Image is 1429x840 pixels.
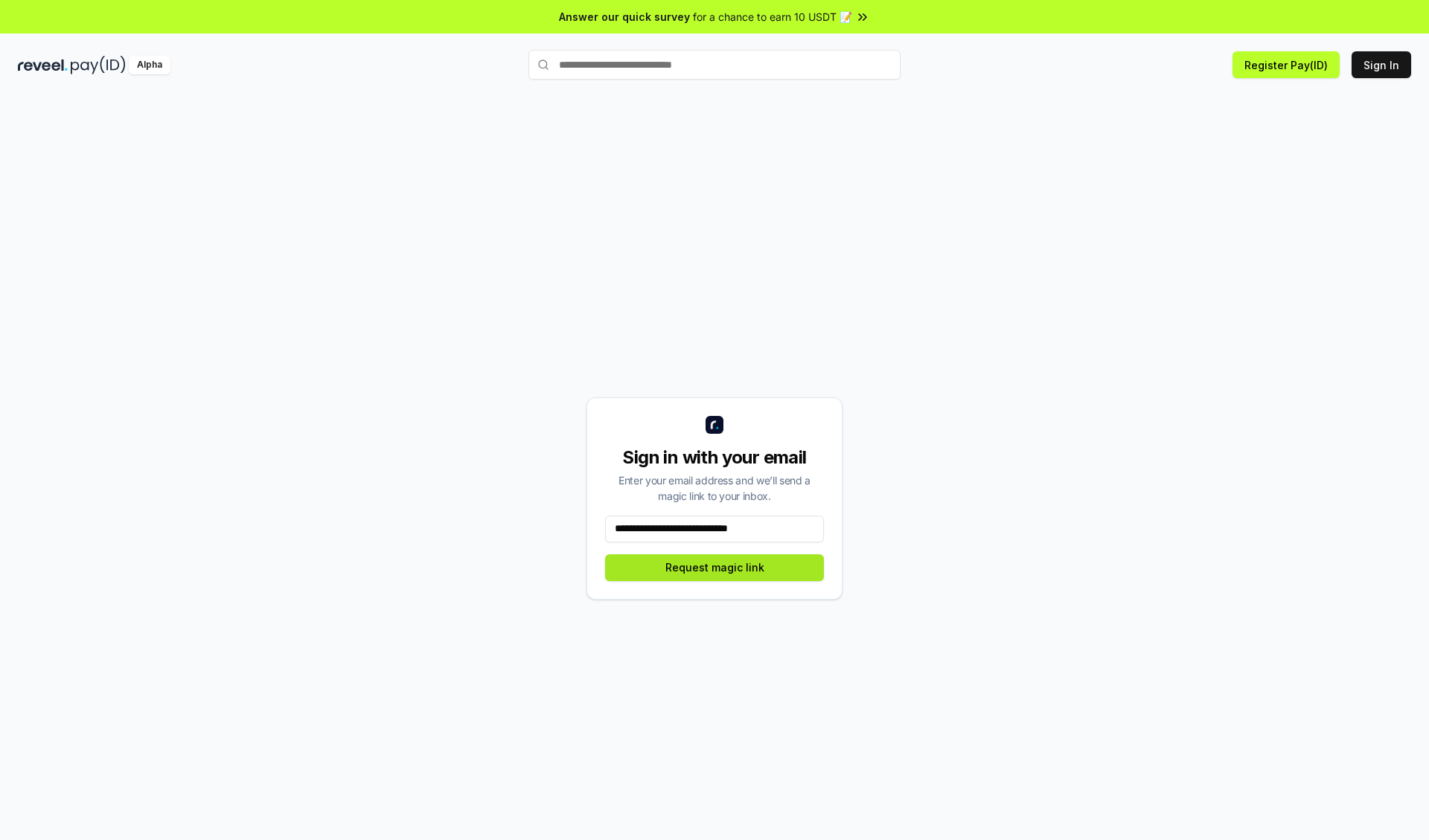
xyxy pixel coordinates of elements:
button: Request magic link [605,554,824,581]
img: reveel_dark [18,56,68,74]
span: for a chance to earn 10 USDT 📝 [693,9,852,25]
span: Answer our quick survey [559,9,690,25]
button: Register Pay(ID) [1233,51,1340,78]
div: Enter your email address and we’ll send a magic link to your inbox. [605,472,824,504]
div: Sign in with your email [605,446,824,469]
div: Alpha [129,56,170,74]
img: pay_id [71,56,126,74]
button: Sign In [1352,51,1411,78]
img: logo_small [706,416,723,434]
